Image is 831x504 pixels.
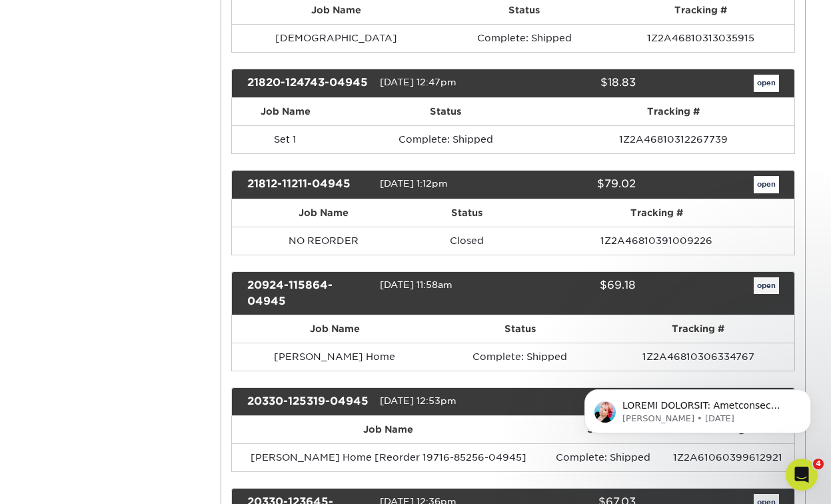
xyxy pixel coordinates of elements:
th: Job Name [232,98,339,125]
th: Job Name [232,199,415,227]
iframe: Intercom live chat [786,459,818,491]
a: open [754,277,779,295]
div: $47.03 [503,393,646,411]
th: Tracking # [519,199,794,227]
td: [DEMOGRAPHIC_DATA] [232,24,441,52]
td: Complete: Shipped [438,343,603,371]
td: NO REORDER [232,227,415,255]
th: Status [438,315,603,343]
div: 20924-115864-04945 [237,277,380,309]
td: Closed [415,227,519,255]
span: [DATE] 1:12pm [380,178,448,189]
a: open [754,75,779,92]
th: Tracking # [552,98,794,125]
span: [DATE] 12:47pm [380,77,456,87]
div: 21812-11211-04945 [237,176,380,193]
td: 1Z2A46810306334767 [602,343,794,371]
th: Job Name [232,315,438,343]
div: 21820-124743-04945 [237,75,380,92]
span: [DATE] 11:58am [380,279,452,290]
span: 4 [813,459,824,469]
td: Complete: Shipped [339,125,552,153]
th: Status [415,199,519,227]
div: $79.02 [503,176,646,193]
td: Set 1 [232,125,339,153]
td: Complete: Shipped [441,24,608,52]
th: Status [339,98,552,125]
td: 1Z2A61060399612921 [662,443,794,471]
th: Job Name [232,416,544,443]
span: [DATE] 12:53pm [380,395,456,406]
td: [PERSON_NAME] Home [Reorder 19716-85256-04945] [232,443,544,471]
td: [PERSON_NAME] Home [232,343,438,371]
div: $69.18 [503,277,646,309]
th: Tracking # [602,315,794,343]
div: $18.83 [503,75,646,92]
div: 20330-125319-04945 [237,393,380,411]
th: Status [544,416,661,443]
td: Complete: Shipped [544,443,661,471]
td: 1Z2A46810313035915 [608,24,794,52]
td: 1Z2A46810312267739 [552,125,794,153]
a: open [754,176,779,193]
iframe: Intercom notifications message [564,361,831,455]
td: 1Z2A46810391009226 [519,227,794,255]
